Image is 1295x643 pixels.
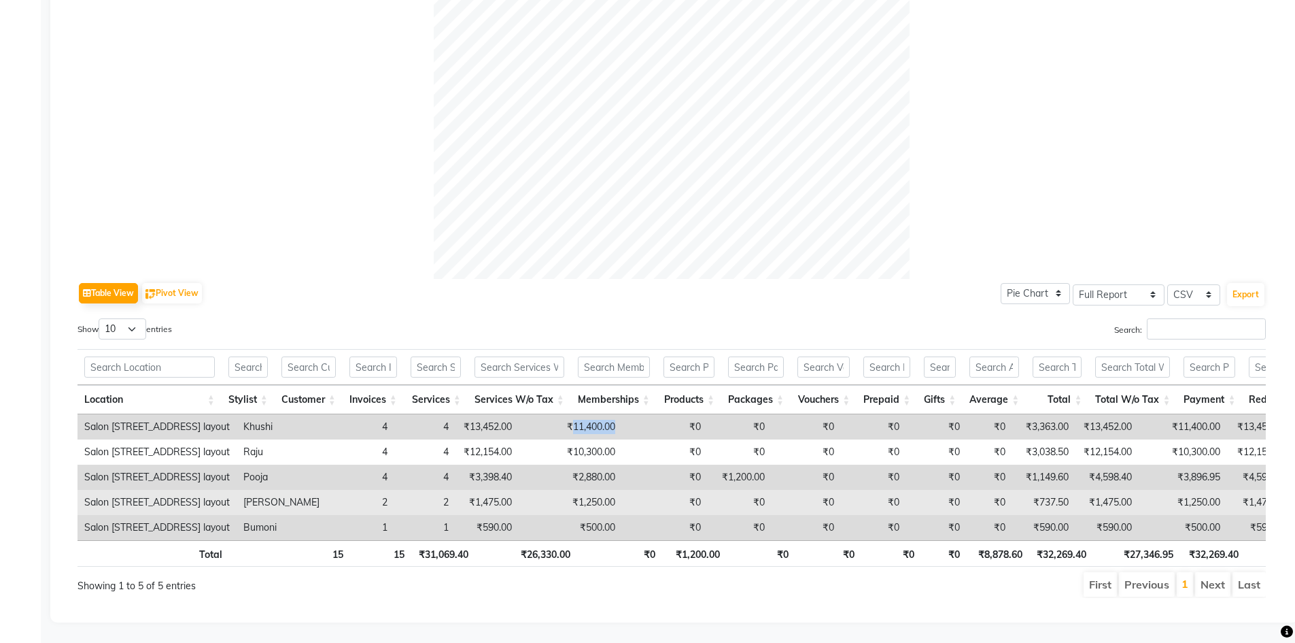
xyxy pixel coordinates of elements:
[622,490,708,515] td: ₹0
[404,385,468,414] th: Services: activate to sort column ascending
[1227,440,1292,465] td: ₹12,154.00
[1139,465,1227,490] td: ₹3,896.95
[519,465,622,490] td: ₹2,880.00
[1181,577,1188,591] a: 1
[84,357,215,378] input: Search Location
[841,515,906,540] td: ₹0
[967,540,1029,567] th: ₹8,878.60
[663,357,714,378] input: Search Products
[281,357,336,378] input: Search Customer
[77,571,561,593] div: Showing 1 to 5 of 5 entries
[394,414,455,440] td: 4
[577,540,662,567] th: ₹0
[797,357,850,378] input: Search Vouchers
[455,465,519,490] td: ₹3,398.40
[468,385,571,414] th: Services W/o Tax: activate to sort column ascending
[222,385,275,414] th: Stylist: activate to sort column ascending
[1012,440,1075,465] td: ₹3,038.50
[657,385,721,414] th: Products: activate to sort column ascending
[349,357,397,378] input: Search Invoices
[411,540,475,567] th: ₹31,069.40
[662,540,727,567] th: ₹1,200.00
[394,465,455,490] td: 4
[772,490,841,515] td: ₹0
[1012,515,1075,540] td: ₹590.00
[145,289,156,299] img: pivot.png
[411,357,461,378] input: Search Services
[350,540,411,567] th: 15
[1095,357,1170,378] input: Search Total W/o Tax
[519,490,622,515] td: ₹1,250.00
[326,490,394,515] td: 2
[906,440,967,465] td: ₹0
[455,440,519,465] td: ₹12,154.00
[1033,357,1082,378] input: Search Total
[791,385,857,414] th: Vouchers: activate to sort column ascending
[906,465,967,490] td: ₹0
[77,414,237,440] td: Salon [STREET_ADDRESS] layout
[237,490,326,515] td: [PERSON_NAME]
[394,515,455,540] td: 1
[841,440,906,465] td: ₹0
[475,540,577,567] th: ₹26,330.00
[969,357,1019,378] input: Search Average
[622,414,708,440] td: ₹0
[1139,414,1227,440] td: ₹11,400.00
[708,515,772,540] td: ₹0
[519,440,622,465] td: ₹10,300.00
[275,385,343,414] th: Customer: activate to sort column ascending
[622,440,708,465] td: ₹0
[1075,490,1139,515] td: ₹1,475.00
[622,515,708,540] td: ₹0
[77,385,222,414] th: Location: activate to sort column ascending
[519,515,622,540] td: ₹500.00
[1139,440,1227,465] td: ₹10,300.00
[1075,440,1139,465] td: ₹12,154.00
[1227,515,1292,540] td: ₹590.00
[578,357,650,378] input: Search Memberships
[1029,540,1093,567] th: ₹32,269.40
[772,440,841,465] td: ₹0
[906,490,967,515] td: ₹0
[343,385,404,414] th: Invoices: activate to sort column ascending
[906,515,967,540] td: ₹0
[924,357,956,378] input: Search Gifts
[861,540,921,567] th: ₹0
[841,414,906,440] td: ₹0
[1177,385,1242,414] th: Payment: activate to sort column ascending
[326,465,394,490] td: 4
[1227,283,1264,306] button: Export
[1075,515,1139,540] td: ₹590.00
[394,440,455,465] td: 4
[841,465,906,490] td: ₹0
[77,540,229,567] th: Total
[721,385,791,414] th: Packages: activate to sort column ascending
[1184,357,1235,378] input: Search Payment
[474,357,564,378] input: Search Services W/o Tax
[455,414,519,440] td: ₹13,452.00
[455,515,519,540] td: ₹590.00
[1139,490,1227,515] td: ₹1,250.00
[1088,385,1177,414] th: Total W/o Tax: activate to sort column ascending
[237,414,326,440] td: Khushi
[326,515,394,540] td: 1
[99,318,146,340] select: Showentries
[772,465,841,490] td: ₹0
[1227,490,1292,515] td: ₹1,475.00
[1147,318,1266,340] input: Search:
[708,414,772,440] td: ₹0
[326,414,394,440] td: 4
[77,490,237,515] td: Salon [STREET_ADDRESS] layout
[1180,540,1245,567] th: ₹32,269.40
[967,414,1012,440] td: ₹0
[863,357,910,378] input: Search Prepaid
[1075,414,1139,440] td: ₹13,452.00
[708,440,772,465] td: ₹0
[841,490,906,515] td: ₹0
[967,465,1012,490] td: ₹0
[1093,540,1180,567] th: ₹27,346.95
[571,385,657,414] th: Memberships: activate to sort column ascending
[906,414,967,440] td: ₹0
[237,440,326,465] td: Raju
[1075,465,1139,490] td: ₹4,598.40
